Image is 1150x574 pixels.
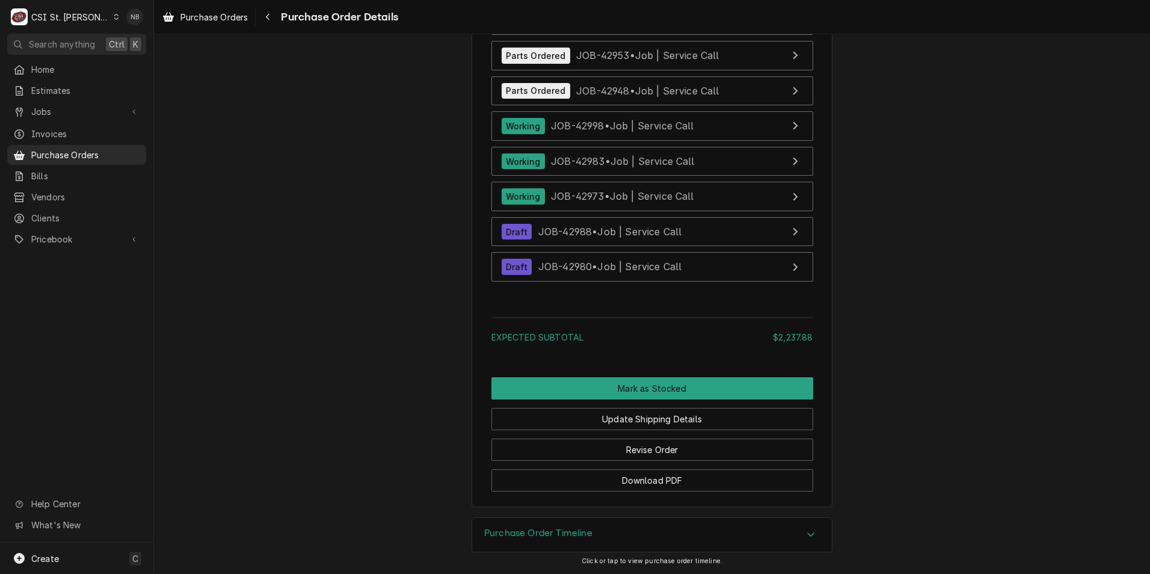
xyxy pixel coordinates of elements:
[491,147,813,176] a: View Job
[491,430,813,461] div: Button Group Row
[491,331,813,344] div: Subtotal
[491,182,813,211] a: View Job
[491,469,813,492] button: Download PDF
[132,552,138,565] span: C
[491,332,584,342] span: Expected Subtotal
[491,377,813,400] div: Button Group Row
[7,102,146,122] a: Go to Jobs
[491,461,813,492] div: Button Group Row
[7,187,146,207] a: Vendors
[484,528,592,539] h3: Purchase Order Timeline
[491,217,813,247] a: View Job
[7,34,146,55] button: Search anythingCtrlK
[7,124,146,144] a: Invoices
[31,128,140,140] span: Invoices
[31,105,122,118] span: Jobs
[258,7,277,26] button: Navigate back
[491,252,813,282] a: View Job
[31,191,140,203] span: Vendors
[502,83,570,99] div: Parts Ordered
[491,400,813,430] div: Button Group Row
[502,224,532,240] div: Draft
[31,170,140,182] span: Bills
[31,149,140,161] span: Purchase Orders
[502,259,532,275] div: Draft
[502,48,570,64] div: Parts Ordered
[126,8,143,25] div: Nick Badolato's Avatar
[158,7,253,27] a: Purchase Orders
[491,377,813,400] button: Mark as Stocked
[491,439,813,461] button: Revise Order
[7,60,146,79] a: Home
[31,11,109,23] div: CSI St. [PERSON_NAME]
[7,145,146,165] a: Purchase Orders
[582,557,722,565] span: Click or tap to view purchase order timeline.
[502,153,545,170] div: Working
[472,518,832,552] button: Accordion Details Expand Trigger
[538,226,682,238] span: JOB-42988 • Job | Service Call
[126,8,143,25] div: NB
[551,120,694,132] span: JOB-42998 • Job | Service Call
[7,81,146,100] a: Estimates
[576,49,719,61] span: JOB-42953 • Job | Service Call
[491,313,813,352] div: Amount Summary
[773,331,813,344] div: $2,237.88
[7,229,146,249] a: Go to Pricebook
[491,41,813,70] a: View Job
[502,118,545,134] div: Working
[491,377,813,492] div: Button Group
[109,38,125,51] span: Ctrl
[472,517,832,552] div: Purchase Order Timeline
[31,212,140,224] span: Clients
[538,261,682,273] span: JOB-42980 • Job | Service Call
[277,9,398,25] span: Purchase Order Details
[31,554,59,564] span: Create
[180,11,248,23] span: Purchase Orders
[551,190,694,202] span: JOB-42973 • Job | Service Call
[7,515,146,535] a: Go to What's New
[502,188,545,205] div: Working
[491,408,813,430] button: Update Shipping Details
[11,8,28,25] div: C
[11,8,28,25] div: CSI St. Louis's Avatar
[7,208,146,228] a: Clients
[31,84,140,97] span: Estimates
[31,519,139,531] span: What's New
[491,111,813,141] a: View Job
[576,84,719,96] span: JOB-42948 • Job | Service Call
[31,63,140,76] span: Home
[7,494,146,514] a: Go to Help Center
[29,38,95,51] span: Search anything
[551,155,695,167] span: JOB-42983 • Job | Service Call
[31,233,122,245] span: Pricebook
[491,76,813,106] a: View Job
[7,166,146,186] a: Bills
[133,38,138,51] span: K
[31,498,139,510] span: Help Center
[472,518,832,552] div: Accordion Header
